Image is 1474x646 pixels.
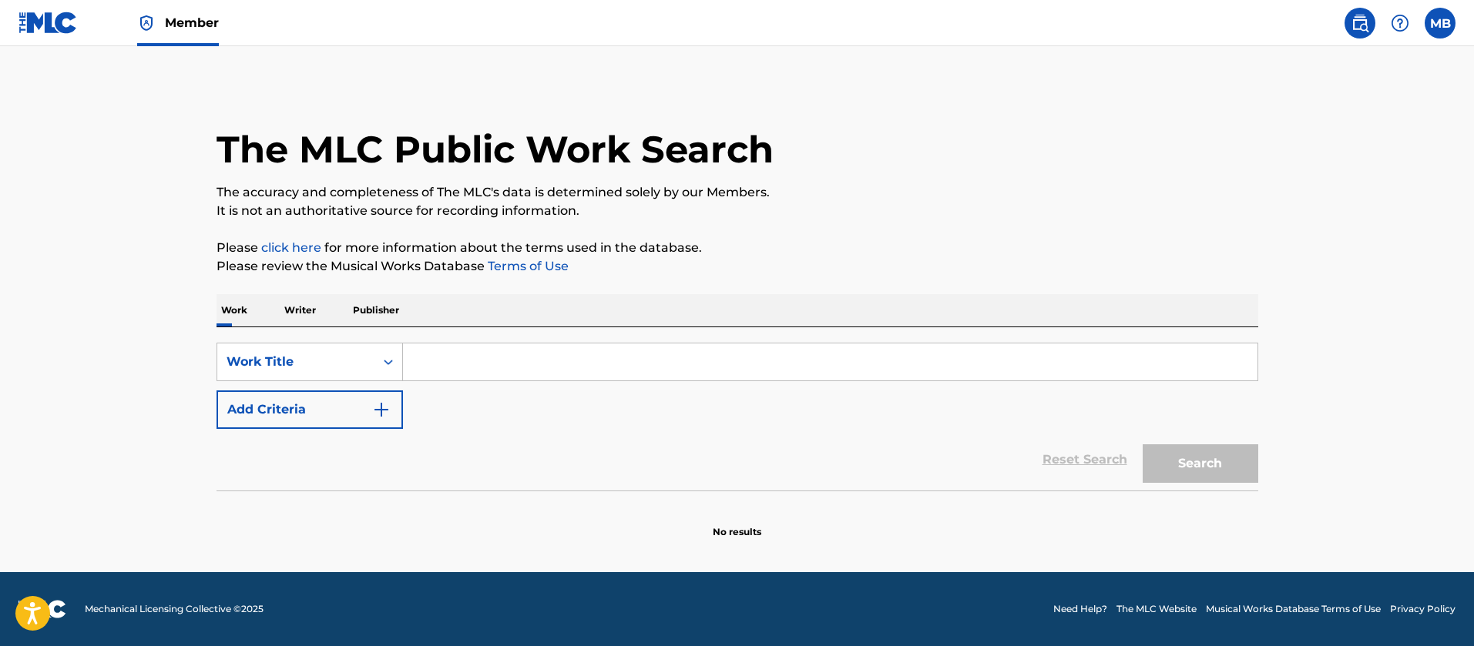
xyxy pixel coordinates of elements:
[217,202,1258,220] p: It is not an authoritative source for recording information.
[261,240,321,255] a: click here
[348,294,404,326] p: Publisher
[1345,8,1375,38] a: Public Search
[1425,8,1456,38] div: User Menu
[280,294,321,326] p: Writer
[1391,14,1409,32] img: help
[372,400,391,419] img: 9d2ae6d4665cec9f34b9.svg
[1053,602,1107,616] a: Need Help?
[217,257,1258,276] p: Please review the Musical Works Database
[1351,14,1369,32] img: search
[18,12,78,34] img: MLC Logo
[1385,8,1415,38] div: Help
[217,294,252,326] p: Work
[217,126,774,172] h1: The MLC Public Work Search
[1116,602,1197,616] a: The MLC Website
[227,353,365,371] div: Work Title
[217,239,1258,257] p: Please for more information about the terms used in the database.
[713,507,761,539] p: No results
[165,14,219,32] span: Member
[85,602,264,616] span: Mechanical Licensing Collective © 2025
[217,183,1258,202] p: The accuracy and completeness of The MLC's data is determined solely by our Members.
[485,259,569,273] a: Terms of Use
[1206,602,1381,616] a: Musical Works Database Terms of Use
[217,343,1258,490] form: Search Form
[1390,602,1456,616] a: Privacy Policy
[137,14,156,32] img: Top Rightsholder
[217,390,403,429] button: Add Criteria
[18,600,66,618] img: logo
